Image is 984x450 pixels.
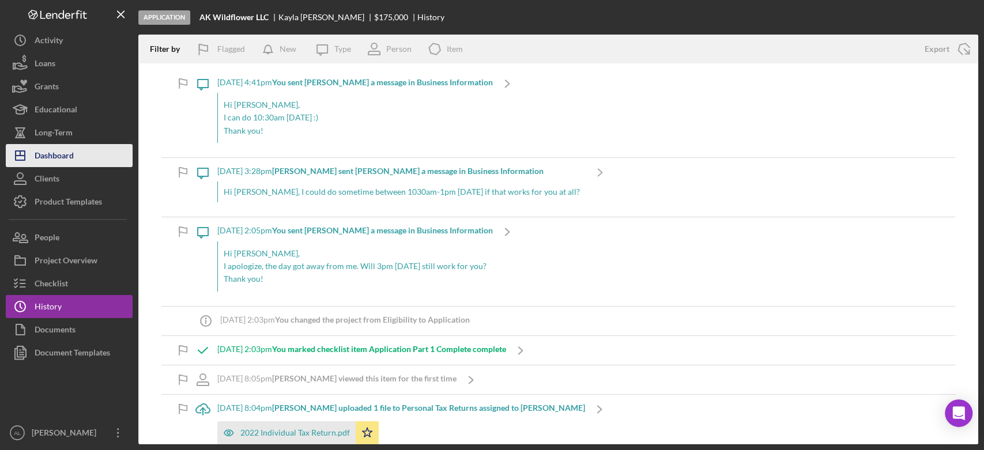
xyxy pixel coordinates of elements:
[280,37,296,60] div: New
[35,341,110,367] div: Document Templates
[272,373,457,383] b: [PERSON_NAME] viewed this item for the first time
[6,190,133,213] button: Product Templates
[35,167,59,193] div: Clients
[6,121,133,144] button: Long-Term
[224,247,487,260] p: Hi [PERSON_NAME],
[240,428,350,437] div: 2022 Individual Tax Return.pdf
[220,315,470,324] div: [DATE] 2:03pm
[217,226,493,235] div: [DATE] 2:05pm
[217,421,379,444] button: 2022 Individual Tax Return.pdf
[272,166,544,176] b: [PERSON_NAME] sent [PERSON_NAME] a message in Business Information
[35,226,59,252] div: People
[6,249,133,272] button: Project Overview
[217,345,506,354] div: [DATE] 2:03pm
[6,52,133,75] button: Loans
[224,273,487,285] p: Thank you!
[925,37,949,60] div: Export
[35,249,97,275] div: Project Overview
[188,336,535,365] a: [DATE] 2:03pmYou marked checklist item Application Part 1 Complete complete
[275,315,470,324] b: You changed the project from Eligibility to Application
[6,98,133,121] button: Educational
[188,217,522,305] a: [DATE] 2:05pmYou sent [PERSON_NAME] a message in Business InformationHi [PERSON_NAME],I apologize...
[386,44,412,54] div: Person
[35,190,102,216] div: Product Templates
[35,121,73,147] div: Long-Term
[35,29,63,55] div: Activity
[272,225,493,235] b: You sent [PERSON_NAME] a message in Business Information
[224,111,487,124] p: I can do 10:30am [DATE] :)
[6,29,133,52] button: Activity
[913,37,978,60] button: Export
[374,12,408,22] span: $175,000
[257,37,308,60] button: New
[217,181,586,202] div: Hi [PERSON_NAME], I could do sometime between 1030am-1pm [DATE] if that works for you at all?
[224,99,487,111] p: Hi [PERSON_NAME],
[35,98,77,124] div: Educational
[138,10,190,25] div: Application
[35,52,55,78] div: Loans
[217,403,585,413] div: [DATE] 8:04pm
[417,13,444,22] div: History
[6,144,133,167] button: Dashboard
[224,124,487,137] p: Thank you!
[217,37,245,60] div: Flagged
[29,421,104,447] div: [PERSON_NAME]
[188,69,522,157] a: [DATE] 4:41pmYou sent [PERSON_NAME] a message in Business InformationHi [PERSON_NAME],I can do 10...
[217,167,586,176] div: [DATE] 3:28pm
[6,318,133,341] button: Documents
[199,13,269,22] b: AK Wildflower LLC
[217,374,457,383] div: [DATE] 8:05pm
[447,44,463,54] div: Item
[35,144,74,170] div: Dashboard
[6,295,133,318] button: History
[6,421,133,444] button: AL[PERSON_NAME]
[6,167,133,190] button: Clients
[272,344,506,354] b: You marked checklist item Application Part 1 Complete complete
[6,272,133,295] button: Checklist
[188,158,614,217] a: [DATE] 3:28pm[PERSON_NAME] sent [PERSON_NAME] a message in Business InformationHi [PERSON_NAME], ...
[35,295,62,321] div: History
[945,399,972,427] div: Open Intercom Messenger
[334,44,351,54] div: Type
[150,44,188,54] div: Filter by
[188,37,257,60] button: Flagged
[188,365,485,394] a: [DATE] 8:05pm[PERSON_NAME] viewed this item for the first time
[35,272,68,298] div: Checklist
[224,260,487,273] p: I apologize, the day got away from me. Will 3pm [DATE] still work for you?
[217,78,493,87] div: [DATE] 4:41pm
[6,341,133,364] button: Document Templates
[278,13,374,22] div: Kayla [PERSON_NAME]
[6,75,133,98] button: Grants
[14,430,21,436] text: AL
[272,77,493,87] b: You sent [PERSON_NAME] a message in Business Information
[272,403,585,413] b: [PERSON_NAME] uploaded 1 file to Personal Tax Returns assigned to [PERSON_NAME]
[35,75,59,101] div: Grants
[35,318,76,344] div: Documents
[6,226,133,249] button: People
